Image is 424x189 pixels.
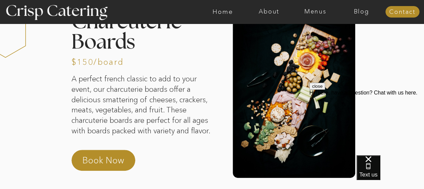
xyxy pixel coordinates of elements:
iframe: podium webchat widget prompt [309,83,424,164]
h3: $150/board [72,58,110,64]
a: Contact [385,9,419,16]
h2: Charcuterie Boards [72,12,230,30]
a: Blog [338,8,385,15]
p: A perfect french classic to add to your event, our charcuterie boards offer a delicious smatterin... [72,74,214,144]
a: Book Now [82,154,142,170]
iframe: podium webchat widget bubble [357,155,424,189]
a: Menus [292,8,338,15]
a: About [246,8,292,15]
a: Home [200,8,246,15]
